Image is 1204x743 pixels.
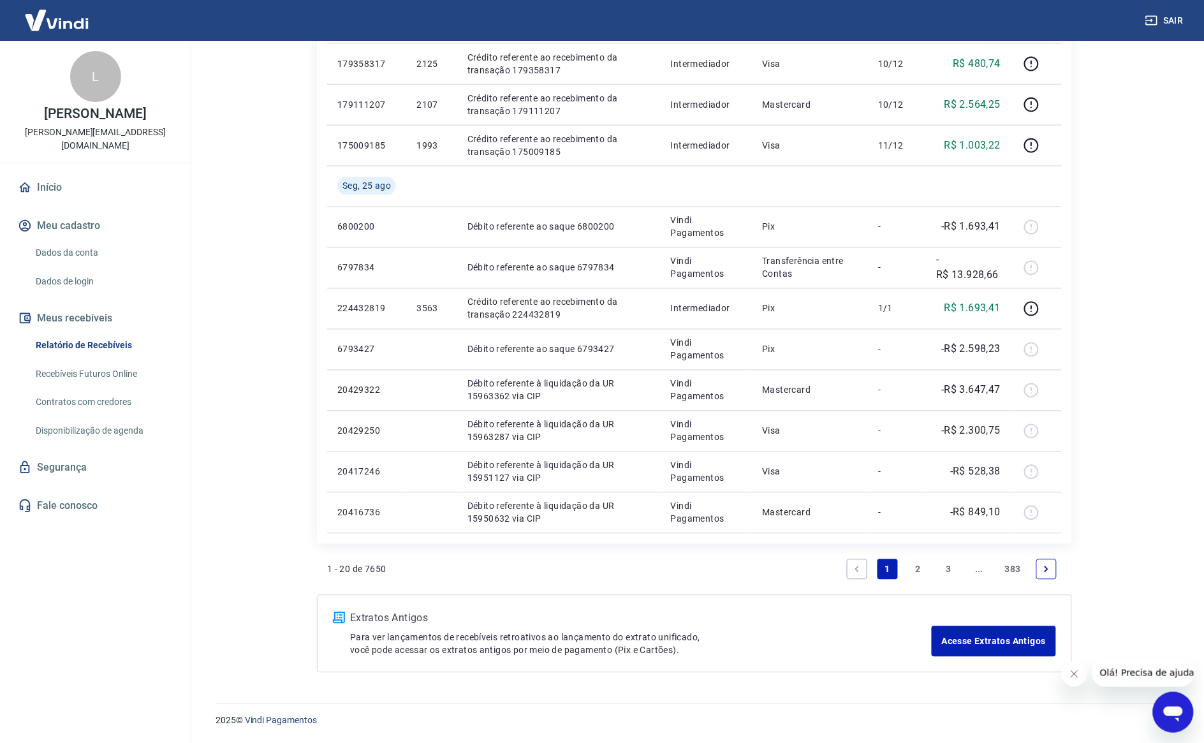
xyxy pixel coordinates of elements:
[671,255,742,281] p: Vindi Pagamentos
[878,506,916,519] p: -
[44,107,146,121] p: [PERSON_NAME]
[467,418,650,444] p: Débito referente à liquidação da UR 15963287 via CIP
[944,97,1001,112] p: R$ 2.564,25
[1000,559,1026,580] a: Page 383
[342,180,391,193] span: Seg, 25 ago
[31,269,175,295] a: Dados de login
[671,214,742,240] p: Vindi Pagamentos
[416,302,446,315] p: 3563
[31,240,175,266] a: Dados da conta
[216,714,1173,728] p: 2025 ©
[847,559,867,580] a: Previous page
[941,423,1001,439] p: -R$ 2.300,75
[878,466,916,478] p: -
[762,57,858,70] p: Visa
[671,139,742,152] p: Intermediador
[337,57,396,70] p: 179358317
[31,332,175,358] a: Relatório de Recebíveis
[878,98,916,111] p: 10/12
[337,261,396,274] p: 6797834
[70,51,121,102] div: L
[932,626,1056,657] a: Acesse Extratos Antigos
[671,57,742,70] p: Intermediador
[416,98,446,111] p: 2107
[762,384,858,397] p: Mastercard
[31,418,175,444] a: Disponibilização de agenda
[762,466,858,478] p: Visa
[671,337,742,362] p: Vindi Pagamentos
[878,57,916,70] p: 10/12
[327,563,386,576] p: 1 - 20 de 7650
[950,505,1001,520] p: -R$ 849,10
[671,418,742,444] p: Vindi Pagamentos
[950,464,1001,480] p: -R$ 528,38
[467,296,650,321] p: Crédito referente ao recebimento da transação 224432819
[941,342,1001,357] p: -R$ 2.598,23
[762,302,858,315] p: Pix
[467,51,650,77] p: Crédito referente ao recebimento da transação 179358317
[467,261,650,274] p: Débito referente ao saque 6797834
[467,221,650,233] p: Débito referente ao saque 6800200
[671,459,742,485] p: Vindi Pagamentos
[467,92,650,117] p: Crédito referente ao recebimento da transação 179111207
[337,139,396,152] p: 175009185
[1143,9,1189,33] button: Sair
[245,716,317,726] a: Vindi Pagamentos
[1062,661,1087,687] iframe: Fechar mensagem
[877,559,898,580] a: Page 1 is your current page
[15,212,175,240] button: Meu cadastro
[671,98,742,111] p: Intermediador
[878,425,916,438] p: -
[939,559,959,580] a: Page 3
[671,500,742,526] p: Vindi Pagamentos
[416,139,446,152] p: 1993
[15,492,175,520] a: Fale conosco
[762,221,858,233] p: Pix
[969,559,990,580] a: Jump forward
[1153,692,1194,733] iframe: Botão para abrir a janela de mensagens
[10,126,180,152] p: [PERSON_NAME][EMAIL_ADDRESS][DOMAIN_NAME]
[467,343,650,356] p: Débito referente ao saque 6793427
[878,261,916,274] p: -
[337,221,396,233] p: 6800200
[467,378,650,403] p: Débito referente à liquidação da UR 15963362 via CIP
[878,221,916,233] p: -
[350,611,932,626] p: Extratos Antigos
[15,173,175,202] a: Início
[416,57,446,70] p: 2125
[941,383,1001,398] p: -R$ 3.647,47
[337,302,396,315] p: 224432819
[15,453,175,482] a: Segurança
[944,138,1001,153] p: R$ 1.003,22
[671,302,742,315] p: Intermediador
[337,506,396,519] p: 20416736
[337,384,396,397] p: 20429322
[762,255,858,281] p: Transferência entre Contas
[31,361,175,387] a: Recebíveis Futuros Online
[842,554,1062,585] ul: Pagination
[762,506,858,519] p: Mastercard
[337,343,396,356] p: 6793427
[878,343,916,356] p: -
[467,500,650,526] p: Débito referente à liquidação da UR 15950632 via CIP
[762,98,858,111] p: Mastercard
[953,56,1001,71] p: R$ 480,74
[333,612,345,624] img: ícone
[1092,659,1194,687] iframe: Mensagem da empresa
[31,389,175,415] a: Contratos com credores
[878,302,916,315] p: 1/1
[941,219,1001,235] p: -R$ 1.693,41
[908,559,929,580] a: Page 2
[15,1,98,40] img: Vindi
[878,139,916,152] p: 11/12
[467,133,650,158] p: Crédito referente ao recebimento da transação 175009185
[8,9,107,19] span: Olá! Precisa de ajuda?
[671,378,742,403] p: Vindi Pagamentos
[762,425,858,438] p: Visa
[762,139,858,152] p: Visa
[467,459,650,485] p: Débito referente à liquidação da UR 15951127 via CIP
[337,98,396,111] p: 179111207
[944,301,1001,316] p: R$ 1.693,41
[936,253,1001,283] p: -R$ 13.928,66
[762,343,858,356] p: Pix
